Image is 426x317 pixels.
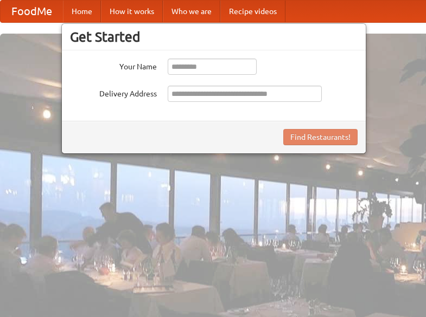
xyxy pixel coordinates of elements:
[1,1,63,22] a: FoodMe
[70,59,157,72] label: Your Name
[283,129,358,145] button: Find Restaurants!
[70,29,358,45] h3: Get Started
[220,1,285,22] a: Recipe videos
[163,1,220,22] a: Who we are
[70,86,157,99] label: Delivery Address
[63,1,101,22] a: Home
[101,1,163,22] a: How it works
